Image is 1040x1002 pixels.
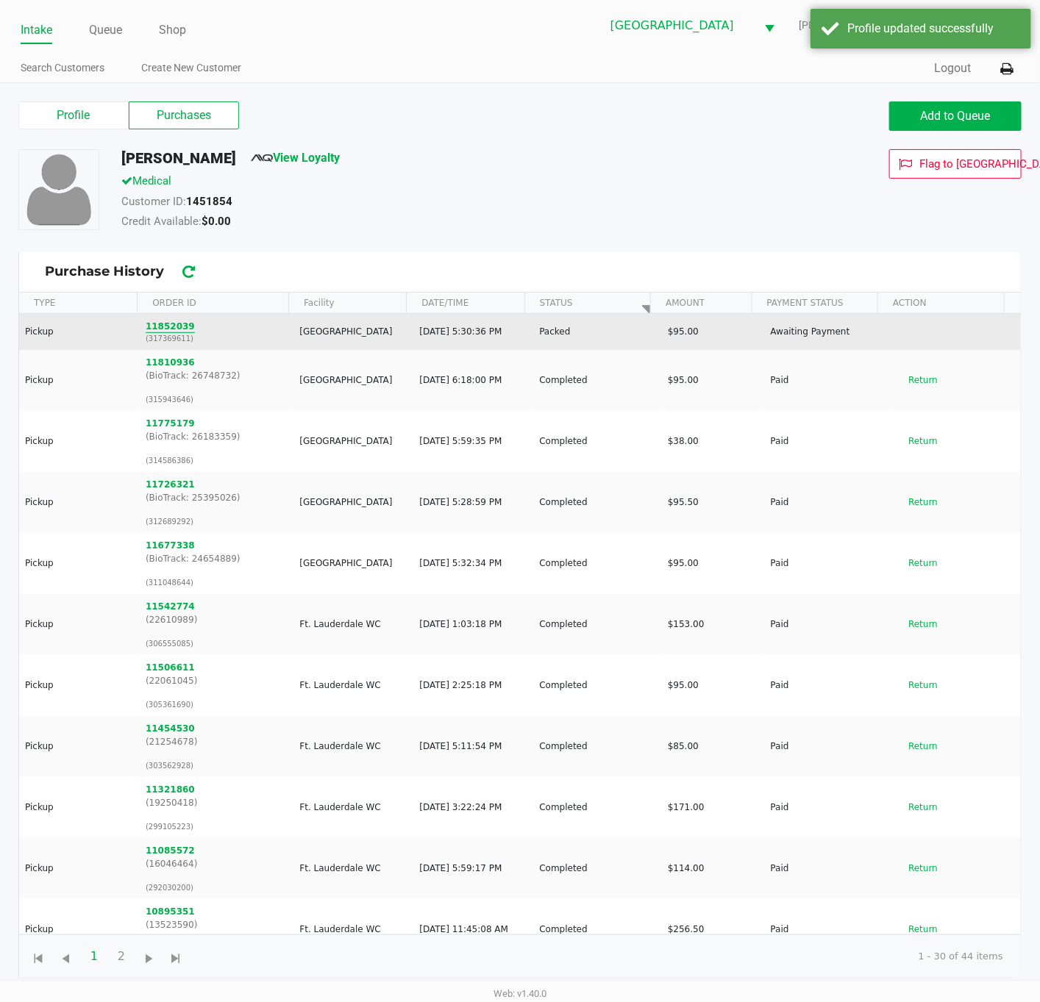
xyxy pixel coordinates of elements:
p: (16046464) [146,857,288,870]
span: PAYMENT STATUS [767,296,844,309]
p: (21254678) [146,735,288,748]
button: 11085572 [146,844,195,857]
td: Completed [533,472,661,533]
span: Go to the previous page [52,941,80,969]
span: AMOUNT [666,296,705,309]
p: (314586386) [146,455,288,466]
span: Go to the first page [30,950,49,968]
p: (22061045) [146,674,288,687]
span: Go to the next page [140,950,159,968]
button: Return [899,612,947,636]
p: (299105223) [146,821,288,832]
button: Return [899,856,947,880]
td: Paid [764,472,893,533]
td: [GEOGRAPHIC_DATA] [293,533,413,594]
td: Completed [533,716,661,777]
button: Flag to [GEOGRAPHIC_DATA] [889,149,1022,179]
button: Return [899,917,947,941]
td: Completed [533,350,661,411]
label: Profile [18,101,129,129]
span: Go to the previous page [57,950,76,968]
span: ORDER ID [146,290,279,315]
span: Page 1 [80,942,108,970]
td: Paid [764,350,893,411]
span: Go to the last page [163,941,190,969]
td: Pickup [19,314,139,350]
td: Pickup [19,838,139,899]
td: Completed [533,594,661,655]
p: (317369611) [146,333,288,344]
div: Data table [19,293,1021,935]
p: (19250418) [146,796,288,809]
td: Pickup [19,594,139,655]
td: $95.00 [661,533,764,594]
td: Awaiting Payment [764,314,893,350]
p: (292030200) [146,882,288,893]
button: Logout [935,60,972,77]
span: Add to Queue [921,109,991,123]
td: Ft. Lauderdale WC [293,594,413,655]
td: Pickup [19,472,139,533]
td: Paid [764,594,893,655]
button: 10895351 [146,905,195,918]
td: [GEOGRAPHIC_DATA] [293,350,413,411]
td: Pickup [19,411,139,472]
td: $95.00 [661,314,764,350]
td: [DATE] 3:22:24 PM [413,777,533,838]
td: Ft. Lauderdale WC [293,838,413,899]
span: Web: v1.40.0 [494,988,546,999]
p: (BioTrack: 24654889) [146,552,288,565]
label: Purchases [129,101,239,129]
button: 11506611 [146,661,195,674]
td: Pickup [19,899,139,960]
td: Packed [533,314,661,350]
th: ACTION [877,293,1004,314]
button: Select [756,8,784,43]
a: Shop [159,20,186,40]
span: DATE/TIME [421,296,469,309]
button: 11321860 [146,783,195,796]
td: Paid [764,716,893,777]
p: (305361690) [146,699,288,710]
p: (311048644) [146,577,288,588]
td: Completed [533,777,661,838]
button: 11454530 [146,722,195,735]
td: $85.00 [661,716,764,777]
td: Pickup [19,533,139,594]
td: [DATE] 5:59:17 PM [413,838,533,899]
div: Medical [110,173,725,193]
button: Return [899,551,947,575]
td: [DATE] 6:18:00 PM [413,350,533,411]
td: $153.00 [661,594,764,655]
button: Return [899,490,947,514]
p: (BioTrack: 26748732) [146,369,288,382]
button: 11542774 [146,600,195,613]
span: Page 2 [107,942,135,970]
p: (BioTrack: 26183359) [146,430,288,443]
span: [PERSON_NAME]-SEALS [799,18,941,33]
td: [GEOGRAPHIC_DATA] [293,314,413,350]
p: (312689292) [146,516,288,527]
a: Search Customers [21,59,104,77]
td: $95.00 [661,350,764,411]
div: Customer ID: [110,193,725,214]
button: Add to Queue [889,101,1022,131]
span: Go to the next page [135,941,163,969]
button: 11852039 [146,320,195,333]
td: Paid [764,777,893,838]
a: Page navigation, page {currentPage} of {totalPages} [635,291,659,304]
td: [DATE] 5:11:54 PM [413,716,533,777]
a: Queue [89,20,122,40]
button: Return [899,673,947,697]
span: [GEOGRAPHIC_DATA] [610,17,747,35]
td: Completed [533,411,661,472]
button: Return [899,734,947,758]
td: Paid [764,899,893,960]
td: Completed [533,533,661,594]
a: View Loyalty [251,151,340,165]
td: Completed [533,655,661,716]
span: Facility [304,296,335,309]
button: Return [899,368,947,392]
td: Completed [533,838,661,899]
p: (22610989) [146,613,288,626]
